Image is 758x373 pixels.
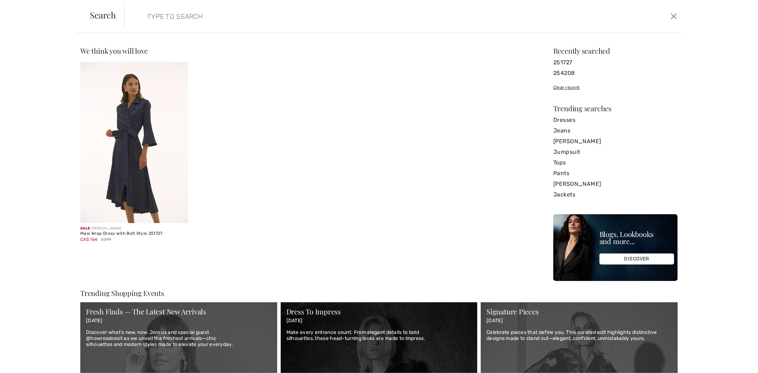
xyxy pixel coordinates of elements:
[80,290,678,297] div: Trending Shopping Events
[486,330,672,342] p: Celebrate pieces that define you. This curated edit highlights distinctive designs made to stand ...
[90,11,116,19] span: Search
[286,318,472,324] p: [DATE]
[86,330,272,347] p: Discover what’s new, now. Join us and special guest @howrosdoesit as we unveil the freshest arriv...
[600,231,674,245] div: Blogs, Lookbooks and more...
[86,308,272,315] div: Fresh Finds — The Latest New Arrivals
[553,57,678,68] a: 251727
[553,125,678,136] a: Jeans
[553,157,678,168] a: Tops
[80,46,148,55] span: We think you will love
[553,136,678,147] a: [PERSON_NAME]
[600,254,674,265] div: DISCOVER
[80,226,90,231] span: Sale
[286,330,472,342] p: Make every entrance count. From elegant details to bold silhouettes, these head-turning looks are...
[86,318,272,324] p: [DATE]
[16,5,31,11] span: Help
[553,147,678,157] a: Jumpsuit
[142,6,537,27] input: TYPE TO SEARCH
[668,11,679,22] button: Close
[553,84,678,91] div: Clear recent
[80,231,188,236] div: Maxi Wrap Dress with Belt Style 251727
[486,318,672,324] p: [DATE]
[553,214,678,281] img: Blogs, Lookbooks and more...
[553,179,678,189] a: [PERSON_NAME]
[553,189,678,200] a: Jackets
[553,47,678,54] div: Recently searched
[553,115,678,125] a: Dresses
[553,68,678,79] a: 254208
[553,105,678,112] div: Trending searches
[80,226,188,231] div: [PERSON_NAME]
[80,62,188,223] img: Maxi Wrap Dress with Belt Style 251727. Midnight Blue
[286,308,472,315] div: Dress To Impress
[486,308,672,315] div: Signature Pieces
[80,237,97,242] span: CA$ 164
[101,236,112,243] span: $299
[553,168,678,179] a: Pants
